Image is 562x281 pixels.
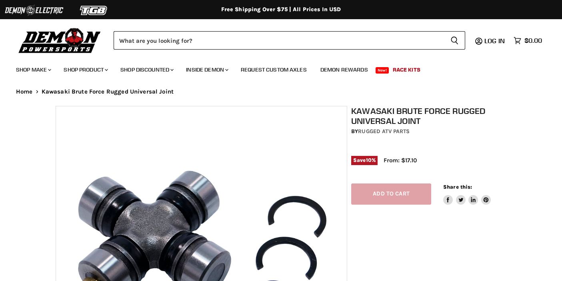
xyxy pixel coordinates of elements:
img: Demon Powersports [16,26,104,54]
button: Search [444,31,465,50]
form: Product [114,31,465,50]
h1: Kawasaki Brute Force Rugged Universal Joint [351,106,510,126]
a: Request Custom Axles [235,62,313,78]
span: From: $17.10 [384,157,417,164]
aside: Share this: [443,183,491,205]
span: Log in [484,37,505,45]
span: $0.00 [524,37,542,44]
a: Home [16,88,33,95]
div: by [351,127,510,136]
a: Shop Make [10,62,56,78]
span: 10 [366,157,372,163]
a: Demon Rewards [314,62,374,78]
input: Search [114,31,444,50]
a: $0.00 [510,35,546,46]
a: Shop Discounted [114,62,178,78]
span: New! [376,67,389,74]
span: Share this: [443,184,472,190]
span: Kawasaki Brute Force Rugged Universal Joint [42,88,174,95]
span: Save % [351,156,378,165]
a: Rugged ATV Parts [358,128,410,135]
ul: Main menu [10,58,540,78]
img: Demon Electric Logo 2 [4,3,64,18]
a: Log in [481,37,510,44]
a: Inside Demon [180,62,233,78]
a: Shop Product [58,62,113,78]
img: TGB Logo 2 [64,3,124,18]
a: Race Kits [387,62,426,78]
